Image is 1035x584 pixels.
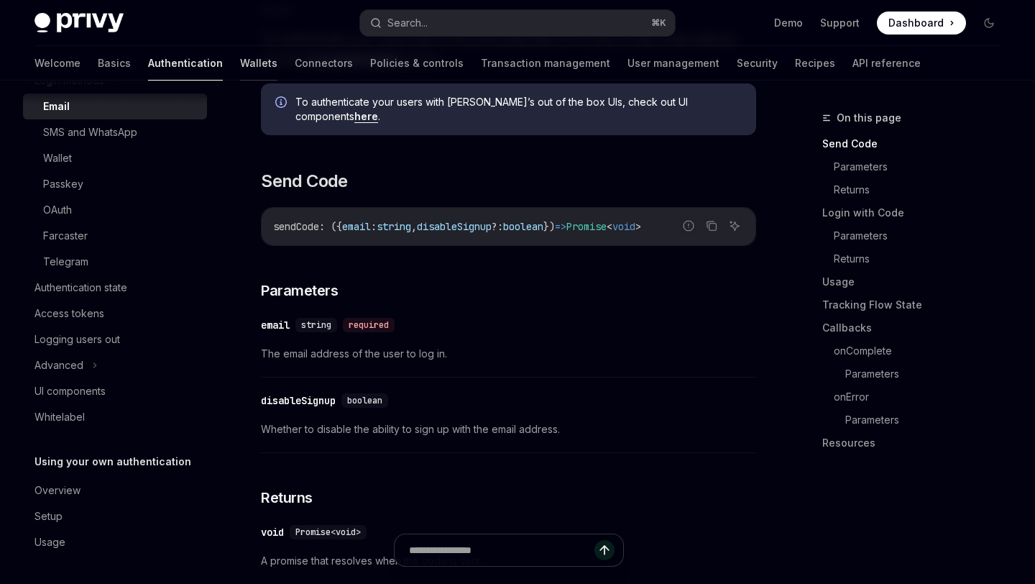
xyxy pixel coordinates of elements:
a: Send Code [822,132,1012,155]
a: Recipes [795,46,835,81]
span: Returns [261,488,313,508]
div: Farcaster [43,227,88,245]
a: Returns [834,178,1012,201]
a: Passkey [23,171,207,197]
a: UI components [23,378,207,404]
span: On this page [837,109,901,127]
a: onComplete [834,339,1012,362]
a: API reference [852,46,921,81]
div: Logging users out [34,331,120,348]
span: boolean [503,220,543,233]
div: OAuth [43,201,72,219]
div: Email [43,98,70,115]
a: Returns [834,247,1012,270]
a: Security [737,46,778,81]
a: Telegram [23,249,207,275]
span: email [342,220,371,233]
div: Passkey [43,175,83,193]
a: Wallet [23,145,207,171]
span: string [377,220,411,233]
a: Authentication state [23,275,207,301]
span: Send Code [261,170,348,193]
a: Parameters [845,362,1012,385]
span: void [612,220,635,233]
a: Callbacks [822,316,1012,339]
span: ?: [492,220,503,233]
a: Usage [23,529,207,555]
div: disableSignup [261,393,336,408]
span: : [371,220,377,233]
div: Setup [34,508,63,525]
button: Ask AI [725,216,744,235]
div: SMS and WhatsApp [43,124,137,141]
a: Dashboard [877,12,966,35]
div: Overview [34,482,80,499]
button: Search...⌘K [360,10,674,36]
span: , [411,220,417,233]
span: Promise [566,220,607,233]
svg: Info [275,96,290,111]
div: UI components [34,383,106,400]
a: Policies & controls [370,46,464,81]
a: Whitelabel [23,404,207,430]
a: Authentication [148,46,223,81]
span: To authenticate your users with [PERSON_NAME]’s out of the box UIs, check out UI components . [295,95,742,124]
div: Advanced [34,357,83,374]
span: Parameters [261,280,338,301]
span: < [607,220,612,233]
div: Search... [387,14,428,32]
button: Send message [594,540,615,560]
a: Setup [23,503,207,529]
span: Promise<void> [295,526,361,538]
a: Parameters [845,409,1012,432]
a: Parameters [834,155,1012,178]
div: required [343,318,395,332]
div: Authentication state [34,279,127,296]
button: Report incorrect code [679,216,698,235]
a: Welcome [34,46,80,81]
span: sendCode [273,220,319,233]
span: : ({ [319,220,342,233]
span: > [635,220,641,233]
a: Basics [98,46,131,81]
div: Access tokens [34,305,104,322]
span: ⌘ K [651,17,666,29]
span: string [301,319,331,331]
a: onError [834,385,1012,409]
h5: Using your own authentication [34,453,191,470]
button: Toggle dark mode [977,12,1000,35]
div: Whitelabel [34,409,85,426]
a: OAuth [23,197,207,223]
a: Login with Code [822,201,1012,224]
div: Wallet [43,150,72,167]
a: Wallets [240,46,277,81]
div: Telegram [43,253,88,270]
a: Logging users out [23,327,207,352]
a: Access tokens [23,301,207,327]
a: Resources [822,432,1012,455]
a: Transaction management [481,46,610,81]
span: }) [543,220,555,233]
a: Connectors [295,46,353,81]
a: SMS and WhatsApp [23,119,207,145]
button: Copy the contents from the code block [702,216,721,235]
span: The email address of the user to log in. [261,345,756,362]
a: Usage [822,270,1012,293]
a: Parameters [834,224,1012,247]
a: here [354,110,378,123]
div: email [261,318,290,332]
a: Tracking Flow State [822,293,1012,316]
div: Usage [34,534,65,551]
a: Farcaster [23,223,207,249]
span: => [555,220,566,233]
a: Overview [23,478,207,503]
img: dark logo [34,13,124,33]
span: Whether to disable the ability to sign up with the email address. [261,421,756,438]
span: disableSignup [417,220,492,233]
span: boolean [347,395,382,406]
a: Demo [774,16,803,30]
a: Support [820,16,860,30]
a: Email [23,93,207,119]
div: void [261,525,284,539]
span: Dashboard [888,16,944,30]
